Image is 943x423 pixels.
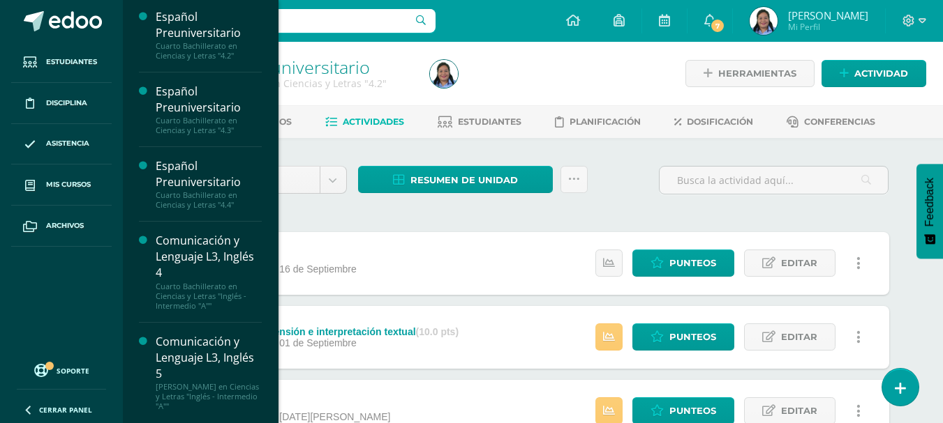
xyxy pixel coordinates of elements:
[156,41,262,61] div: Cuarto Bachillerato en Ciencias y Letras "4.2"
[750,7,778,35] img: 7789f009e13315f724d5653bd3ad03c2.png
[430,60,458,88] img: 7789f009e13315f724d5653bd3ad03c2.png
[156,233,262,281] div: Comunicación y Lenguaje L3, Inglés 4
[46,179,91,190] span: Mis cursos
[11,206,112,247] a: Archivos
[39,405,92,415] span: Cerrar panel
[438,111,521,133] a: Estudiantes
[57,366,89,376] span: Soporte
[156,382,262,411] div: [PERSON_NAME] en Ciencias y Letras "Inglés - Intermedio "A""
[156,190,262,210] div: Cuarto Bachillerato en Ciencias y Letras "4.4"
[156,84,262,116] div: Español Preuniversitario
[156,233,262,310] a: Comunicación y Lenguaje L3, Inglés 4Cuarto Bachillerato en Ciencias y Letras "Inglés - Intermedio...
[632,249,734,277] a: Punteos
[916,164,943,259] button: Feedback - Mostrar encuesta
[193,400,390,411] div: Dictado 1
[193,326,459,337] div: Saberes II Comprensión e interpretación textual
[11,83,112,124] a: Disciplina
[11,42,112,83] a: Estudiantes
[718,61,796,86] span: Herramientas
[343,116,404,127] span: Actividades
[325,111,404,133] a: Actividades
[358,166,553,193] a: Resumen de unidad
[416,326,459,337] strong: (10.0 pts)
[669,250,716,276] span: Punteos
[176,57,413,77] h1: Español Preuniversitario
[923,178,936,226] span: Feedback
[176,77,413,90] div: Cuarto Bachillerato en Ciencias y Letras '4.2'
[279,263,357,275] span: 16 de Septiembre
[458,116,521,127] span: Estudiantes
[660,167,888,194] input: Busca la actividad aquí...
[674,111,753,133] a: Dosificación
[46,138,89,149] span: Asistencia
[685,60,815,87] a: Herramientas
[11,164,112,206] a: Mis cursos
[788,21,868,33] span: Mi Perfil
[669,324,716,350] span: Punteos
[632,323,734,351] a: Punteos
[156,9,262,61] a: Español PreuniversitarioCuarto Bachillerato en Ciencias y Letras "4.2"
[156,116,262,135] div: Cuarto Bachillerato en Ciencias y Letras "4.3"
[156,84,262,135] a: Español PreuniversitarioCuarto Bachillerato en Ciencias y Letras "4.3"
[788,8,868,22] span: [PERSON_NAME]
[46,220,84,231] span: Archivos
[279,337,357,348] span: 01 de Septiembre
[854,61,908,86] span: Actividad
[156,9,262,41] div: Español Preuniversitario
[822,60,926,87] a: Actividad
[156,334,262,411] a: Comunicación y Lenguaje L3, Inglés 5[PERSON_NAME] en Ciencias y Letras "Inglés - Intermedio "A""
[46,56,97,68] span: Estudiantes
[781,250,817,276] span: Editar
[156,158,262,190] div: Español Preuniversitario
[787,111,875,133] a: Conferencias
[781,324,817,350] span: Editar
[156,158,262,210] a: Español PreuniversitarioCuarto Bachillerato en Ciencias y Letras "4.4"
[156,334,262,382] div: Comunicación y Lenguaje L3, Inglés 5
[410,167,518,193] span: Resumen de unidad
[11,124,112,165] a: Asistencia
[132,9,436,33] input: Busca un usuario...
[687,116,753,127] span: Dosificación
[46,98,87,109] span: Disciplina
[804,116,875,127] span: Conferencias
[570,116,641,127] span: Planificación
[17,360,106,379] a: Soporte
[279,411,390,422] span: [DATE][PERSON_NAME]
[710,18,725,33] span: 7
[555,111,641,133] a: Planificación
[156,282,262,311] div: Cuarto Bachillerato en Ciencias y Letras "Inglés - Intermedio "A""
